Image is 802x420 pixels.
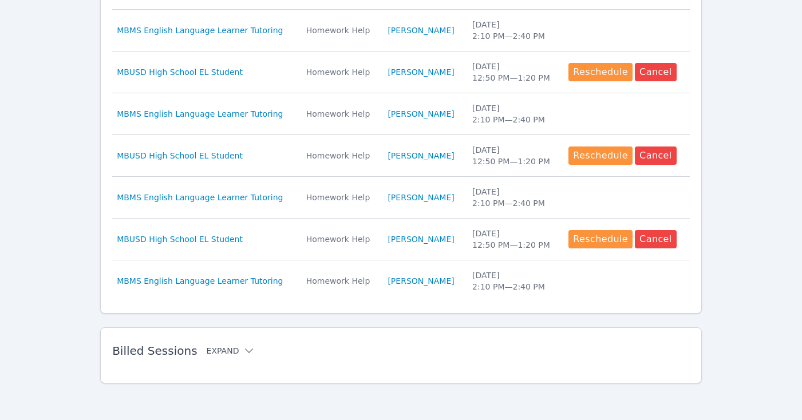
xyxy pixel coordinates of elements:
button: Cancel [635,146,677,165]
tr: MBUSD High School EL StudentHomework Help[PERSON_NAME][DATE]12:50 PM—1:20 PMRescheduleCancel [112,51,690,93]
div: Homework Help [306,192,374,203]
div: [DATE] 2:10 PM — 2:40 PM [472,186,555,209]
div: Homework Help [306,233,374,245]
div: Homework Help [306,150,374,161]
div: Homework Help [306,108,374,120]
a: MBMS English Language Learner Tutoring [117,275,283,287]
div: [DATE] 12:50 PM — 1:20 PM [472,144,555,167]
tr: MBMS English Language Learner TutoringHomework Help[PERSON_NAME][DATE]2:10 PM—2:40 PM [112,10,690,51]
a: MBMS English Language Learner Tutoring [117,192,283,203]
a: MBUSD High School EL Student [117,233,243,245]
a: [PERSON_NAME] [388,150,454,161]
div: [DATE] 12:50 PM — 1:20 PM [472,61,555,84]
a: [PERSON_NAME] [388,108,454,120]
div: Homework Help [306,66,374,78]
a: [PERSON_NAME] [388,25,454,36]
tr: MBUSD High School EL StudentHomework Help[PERSON_NAME][DATE]12:50 PM—1:20 PMRescheduleCancel [112,219,690,260]
button: Reschedule [568,146,633,165]
div: [DATE] 2:10 PM — 2:40 PM [472,102,555,125]
a: [PERSON_NAME] [388,66,454,78]
button: Expand [207,345,255,356]
a: MBMS English Language Learner Tutoring [117,108,283,120]
a: [PERSON_NAME] [388,233,454,245]
button: Reschedule [568,63,633,81]
a: MBMS English Language Learner Tutoring [117,25,283,36]
div: [DATE] 2:10 PM — 2:40 PM [472,19,555,42]
a: MBUSD High School EL Student [117,150,243,161]
div: Homework Help [306,25,374,36]
button: Cancel [635,63,677,81]
button: Reschedule [568,230,633,248]
tr: MBMS English Language Learner TutoringHomework Help[PERSON_NAME][DATE]2:10 PM—2:40 PM [112,177,690,219]
div: [DATE] 2:10 PM — 2:40 PM [472,270,555,292]
a: [PERSON_NAME] [388,275,454,287]
tr: MBMS English Language Learner TutoringHomework Help[PERSON_NAME][DATE]2:10 PM—2:40 PM [112,260,690,302]
a: [PERSON_NAME] [388,192,454,203]
div: Homework Help [306,275,374,287]
tr: MBUSD High School EL StudentHomework Help[PERSON_NAME][DATE]12:50 PM—1:20 PMRescheduleCancel [112,135,690,177]
button: Cancel [635,230,677,248]
span: Billed Sessions [112,344,197,358]
a: MBUSD High School EL Student [117,66,243,78]
tr: MBMS English Language Learner TutoringHomework Help[PERSON_NAME][DATE]2:10 PM—2:40 PM [112,93,690,135]
div: [DATE] 12:50 PM — 1:20 PM [472,228,555,251]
